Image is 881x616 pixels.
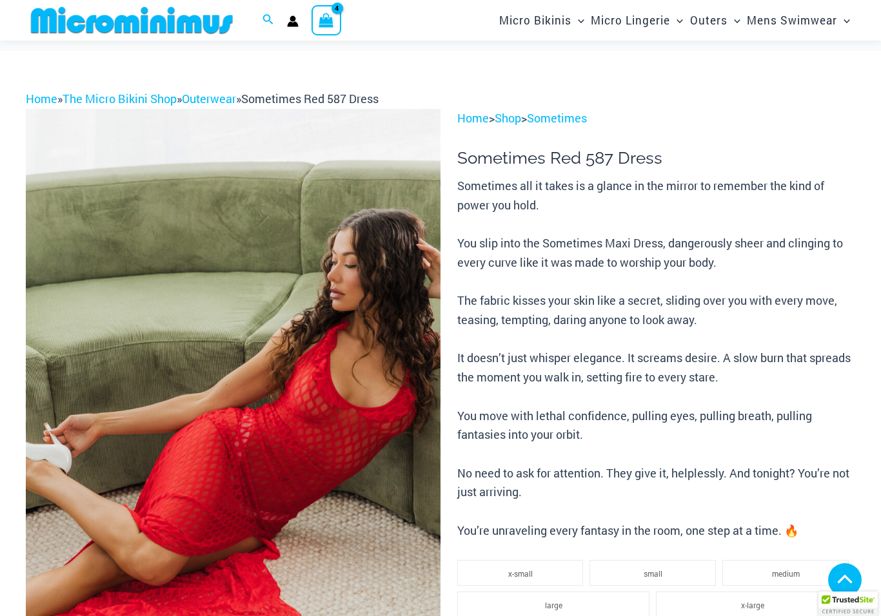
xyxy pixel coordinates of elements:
[26,6,238,35] img: MM SHOP LOGO FLAT
[494,2,855,39] nav: Site Navigation
[457,177,855,540] p: Sometimes all it takes is a glance in the mirror to remember the kind of power you hold. You slip...
[837,4,850,37] span: Menu Toggle
[457,110,489,126] a: Home
[287,15,299,27] a: Account icon link
[508,568,533,579] span: x-small
[670,4,683,37] span: Menu Toggle
[722,560,849,586] li: medium
[262,12,274,29] a: Search icon link
[744,4,853,37] a: Mens SwimwearMenu ToggleMenu Toggle
[499,4,571,37] span: Micro Bikinis
[182,91,236,106] a: Outerwear
[644,568,662,579] span: small
[457,560,584,586] li: x-small
[26,91,379,106] span: » » »
[772,568,800,579] span: medium
[527,110,587,126] a: Sometimes
[496,4,588,37] a: Micro BikinisMenu ToggleMenu Toggle
[63,91,177,106] a: The Micro Bikini Shop
[818,592,878,616] div: TrustedSite Certified
[545,600,562,610] span: large
[457,109,855,128] p: > >
[312,5,341,35] a: View Shopping Cart, 4 items
[728,4,740,37] span: Menu Toggle
[588,4,686,37] a: Micro LingerieMenu ToggleMenu Toggle
[741,600,764,610] span: x-large
[591,4,670,37] span: Micro Lingerie
[571,4,584,37] span: Menu Toggle
[26,91,57,106] a: Home
[495,110,521,126] a: Shop
[747,4,837,37] span: Mens Swimwear
[690,4,728,37] span: Outers
[589,560,716,586] li: small
[457,148,855,168] h1: Sometimes Red 587 Dress
[687,4,744,37] a: OutersMenu ToggleMenu Toggle
[241,91,379,106] span: Sometimes Red 587 Dress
